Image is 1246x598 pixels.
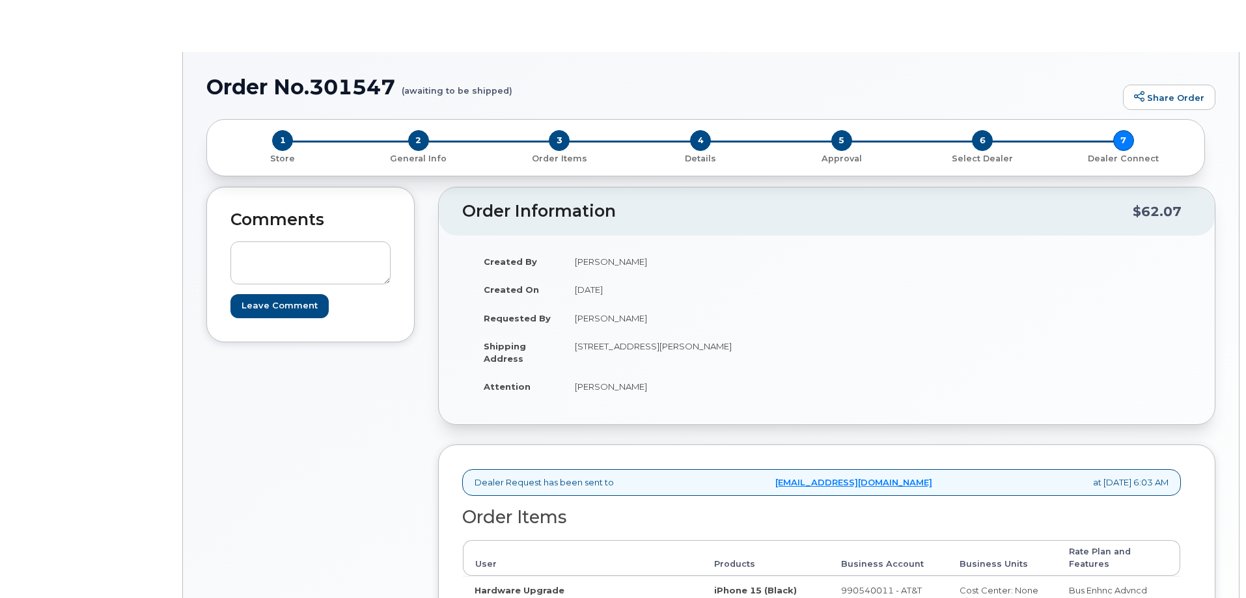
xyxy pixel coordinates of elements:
[484,284,539,295] strong: Created On
[1133,199,1182,224] div: $62.07
[272,130,293,151] span: 1
[230,211,391,229] h2: Comments
[489,151,630,165] a: 3 Order Items
[475,585,564,595] strong: Hardware Upgrade
[348,151,490,165] a: 2 General Info
[402,75,512,96] small: (awaiting to be shipped)
[635,153,766,165] p: Details
[775,476,932,489] a: [EMAIL_ADDRESS][DOMAIN_NAME]
[462,508,1181,527] h2: Order Items
[912,151,1053,165] a: 6 Select Dealer
[1057,540,1180,576] th: Rate Plan and Features
[484,341,526,364] strong: Shipping Address
[484,381,531,392] strong: Attention
[563,247,817,276] td: [PERSON_NAME]
[917,153,1048,165] p: Select Dealer
[630,151,771,165] a: 4 Details
[463,540,702,576] th: User
[494,153,625,165] p: Order Items
[563,304,817,333] td: [PERSON_NAME]
[714,585,797,595] strong: iPhone 15 (Black)
[972,130,993,151] span: 6
[462,202,1133,221] h2: Order Information
[484,256,537,267] strong: Created By
[408,130,429,151] span: 2
[223,153,343,165] p: Store
[771,151,912,165] a: 5 Approval
[563,372,817,401] td: [PERSON_NAME]
[563,332,817,372] td: [STREET_ADDRESS][PERSON_NAME]
[563,275,817,304] td: [DATE]
[829,540,948,576] th: Business Account
[948,540,1057,576] th: Business Units
[217,151,348,165] a: 1 Store
[1123,85,1215,111] a: Share Order
[831,130,852,151] span: 5
[549,130,570,151] span: 3
[690,130,711,151] span: 4
[702,540,829,576] th: Products
[230,294,329,318] input: Leave Comment
[776,153,907,165] p: Approval
[484,313,551,323] strong: Requested By
[462,469,1181,496] div: Dealer Request has been sent to at [DATE] 6:03 AM
[206,75,1116,98] h1: Order No.301547
[353,153,484,165] p: General Info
